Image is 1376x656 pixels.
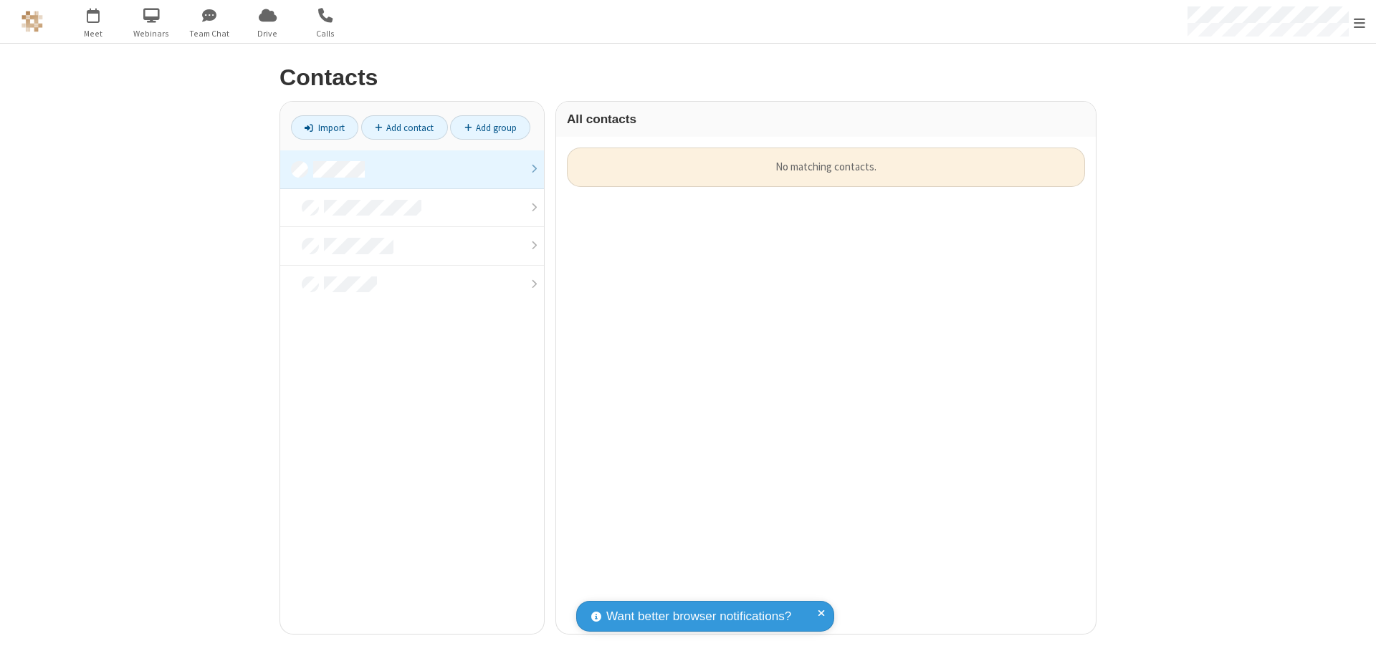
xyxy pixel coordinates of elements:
[241,27,295,40] span: Drive
[67,27,120,40] span: Meet
[291,115,358,140] a: Import
[125,27,178,40] span: Webinars
[567,148,1085,187] div: No matching contacts.
[21,11,43,32] img: QA Selenium DO NOT DELETE OR CHANGE
[183,27,236,40] span: Team Chat
[279,65,1096,90] h2: Contacts
[556,137,1096,634] div: grid
[606,607,791,626] span: Want better browser notifications?
[450,115,530,140] a: Add group
[567,112,1085,126] h3: All contacts
[361,115,448,140] a: Add contact
[299,27,353,40] span: Calls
